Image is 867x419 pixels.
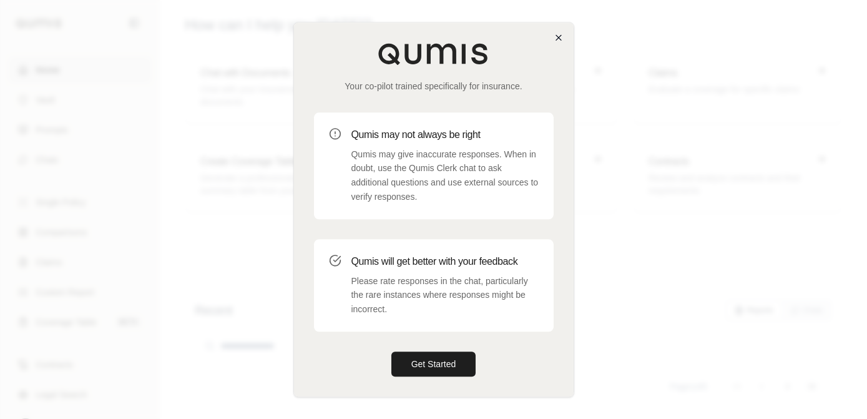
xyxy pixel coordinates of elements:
p: Please rate responses in the chat, particularly the rare instances where responses might be incor... [351,274,539,317]
p: Qumis may give inaccurate responses. When in doubt, use the Qumis Clerk chat to ask additional qu... [351,147,539,204]
p: Your co-pilot trained specifically for insurance. [314,80,554,92]
h3: Qumis may not always be right [351,127,539,142]
h3: Qumis will get better with your feedback [351,254,539,269]
img: Qumis Logo [378,42,490,65]
button: Get Started [391,352,476,377]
